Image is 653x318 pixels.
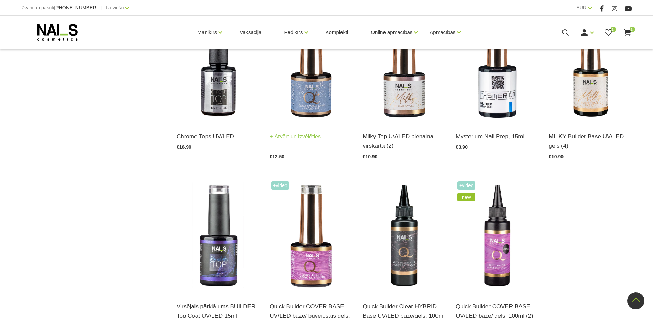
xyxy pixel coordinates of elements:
[270,10,352,123] img: Virsējais pārklājums bez lipīgā slāņa ar mirdzuma efektu.Pieejami 3 veidi:* Starlight - ar smalkā...
[456,180,538,293] img: Šī brīža iemīlētākais produkts, kas nepieviļ nevienu meistaru.Perfektas noturības kamuflāžas bāze...
[456,10,538,123] img: Līdzeklis ideāli attauko un atūdeņo dabīgo nagu, pateicoties tam, rodas izteikti laba saķere ar g...
[21,3,97,12] div: Zvani un pasūti
[604,28,613,37] a: 0
[576,3,587,12] a: EUR
[456,144,468,150] span: €3.90
[198,19,217,46] a: Manikīrs
[106,3,124,12] a: Latviešu
[371,19,412,46] a: Online apmācības
[54,5,97,10] a: [PHONE_NUMBER]
[456,132,538,141] a: Mysterium Nail Prep, 15ml
[630,26,635,32] span: 0
[595,3,597,12] span: |
[270,132,321,141] a: Atvērt un izvēlēties
[549,10,631,123] img: Milky Builder Base – pienainas krāsas bāze/gels ar perfektu noturību un lieliskām pašizlīdzināšan...
[549,154,564,159] span: €10.90
[271,181,289,190] span: +Video
[234,16,267,49] a: Vaksācija
[549,132,631,150] a: MILKY Builder Base UV/LED gels (4)
[177,180,259,293] img: Builder Top virsējais pārklājums bez lipīgā slāņa gellakas/gela pārklājuma izlīdzināšanai un nost...
[363,154,378,159] span: €10.90
[177,132,259,141] a: Chrome Tops UV/LED
[270,180,352,293] img: Šī brīža iemīlētākais produkts, kas nepieviļ nevienu meistaru.Perfektas noturības kamuflāžas bāze...
[363,132,445,150] a: Milky Top UV/LED pienaina virskārta (2)
[363,180,445,293] img: Noturīga, caurspīdīga bāze, kam piemīt meistaru iecienītās Quick Cover base formula un noturība.L...
[320,16,354,49] a: Komplekti
[611,26,616,32] span: 0
[101,3,102,12] span: |
[623,28,632,37] a: 0
[284,19,303,46] a: Pedikīrs
[363,10,445,123] img: Virsējais pārklājums bez lipīgā slāņa ar maskējošu, viegli pienainu efektu. Vidējas konsistences,...
[457,193,475,201] span: new
[177,144,191,150] span: €16.90
[177,10,259,123] img: Virsējais pārklājums bez lipīgā slāņa.Nodrošina izcilu spīdumu un ilgnoturību. Neatstāj nenoklāta...
[430,19,455,46] a: Apmācības
[457,181,475,190] span: +Video
[270,154,284,159] span: €12.50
